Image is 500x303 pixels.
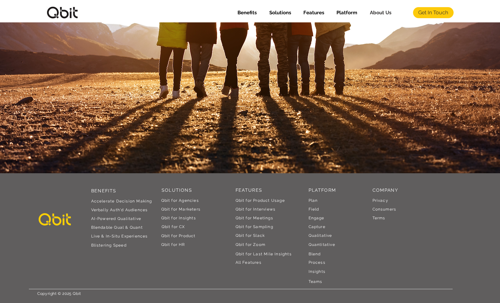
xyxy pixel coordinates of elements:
a: Qbit for Last Mile Insights [236,252,292,256]
span: COMPANY [372,188,398,193]
span: Blistering Spee [91,243,124,248]
a: Field [309,207,319,212]
span: Blendable Qual & Quan [91,225,141,230]
a: Qbit for Marketers [161,207,201,212]
a: Quantitative [309,242,335,247]
a: AI-Powered Qualitative [91,216,141,221]
a: Qualitative [309,233,332,238]
a: Benefits [230,7,262,18]
div: Features [296,7,329,18]
a: Qbit for Interviews [236,207,276,212]
img: qbitlogo-border.jpg [46,6,79,19]
a: Qbit for Insights [161,216,196,220]
nav: Site [230,7,396,18]
a: Qbit for Sampling [236,224,273,229]
span: Get In Touch [418,9,448,16]
a: Qbit for Meetings [236,216,273,220]
p: Benefits [234,7,260,18]
a: Qbit for Product [161,234,196,238]
a: Engage [309,216,324,220]
a: Qbit for HR [161,242,185,247]
a: About Us [362,7,396,18]
span: alitative [123,216,141,221]
span: SOLUTIONS [162,188,192,193]
a: Terms [372,216,385,220]
img: qbit-logo-border-yellow.png [37,212,73,226]
p: Platform [333,7,360,18]
a: Verbally Auth'd Audiences [91,208,148,212]
a: Process [309,260,325,265]
a: Teams [309,279,323,284]
a: Blendable Qual & Quant [91,225,143,230]
a: Privacy [372,198,388,203]
p: Solutions [266,7,294,18]
a: FEATURES [236,188,262,193]
a: Qbit for CX [162,224,185,229]
a: PLATFORM [309,188,336,193]
a: BENEFITS [91,188,116,193]
a: Qbit for Product Usage [236,198,285,203]
a: Accelerate Decision Making [91,199,152,203]
p: About Us [367,7,395,18]
a: All Features [236,260,262,265]
a: Get In Touch [413,7,454,18]
span: Consumers [372,207,396,212]
div: Platform [329,7,362,18]
p: Features [300,7,327,18]
a: Capture [309,224,325,229]
a: Insights [309,269,326,274]
a: Blend [309,252,321,256]
span: AI-Powered Qu [91,216,124,221]
a: Qbit for Agencies [161,198,199,203]
a: Live & In-Situ Experiences [91,234,148,238]
a: Blistering Speed [91,243,127,248]
a: Plan [309,198,318,203]
div: Solutions [262,7,296,18]
span: d [124,243,127,248]
span: t [141,225,143,230]
a: Qbit for Zoom [236,242,266,247]
span: Copyright © 2025 Qbit [37,291,81,296]
a: Qbit for Slack [236,233,265,238]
